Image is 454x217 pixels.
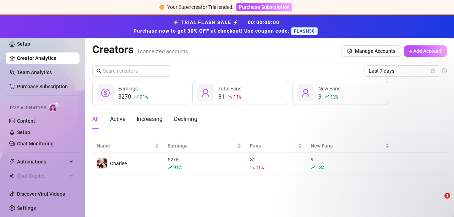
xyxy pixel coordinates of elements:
button: + Add Account [404,45,447,57]
span: 11 % [233,93,241,100]
a: Team Analytics [17,69,52,75]
th: Name [92,139,163,153]
span: user [201,89,210,97]
span: 1 [444,193,450,199]
th: Earnings [163,139,246,153]
a: Purchase Subscription [236,4,292,10]
span: setting [347,49,352,54]
span: Earnings [168,142,236,150]
span: Izzy AI Chatter [10,105,46,111]
span: Chat Copilot [17,170,67,182]
span: Charlee [110,161,127,166]
span: rise [168,165,173,170]
img: AI Chatter [49,102,60,112]
span: rise [134,94,139,99]
span: dollar-circle [101,89,110,97]
div: Declining [174,115,197,123]
a: Chat Monitoring [17,141,54,146]
span: info-circle [442,68,447,73]
a: Discover Viral Videos [17,191,65,197]
span: 91 % [140,93,148,100]
span: 11 % [256,164,264,171]
div: $ 270 [168,156,241,171]
strong: ⚡ TRIAL FLASH SALE ⚡ [133,20,321,34]
span: Automations [17,156,67,167]
img: Charlee [97,158,107,168]
div: 81 [250,156,302,171]
div: 9 [311,156,389,171]
th: New Fans [306,139,394,153]
span: rise [311,165,316,170]
span: New Fans [318,86,340,91]
input: Search creators [103,67,161,75]
span: 13 % [330,93,338,100]
span: FLASH30 [291,27,318,35]
span: user [301,89,310,97]
div: Increasing [137,115,163,123]
div: All [92,115,99,123]
span: Earnings [118,86,138,91]
button: Manage Accounts [341,45,401,57]
span: 00 : 00 : 00 : 00 [248,20,279,25]
span: fall [228,94,233,99]
a: Creator Analytics [17,52,74,64]
span: Total Fans [218,86,241,91]
span: fall [250,165,255,170]
a: Setup [17,129,30,135]
th: Fans [246,139,306,153]
div: 81 [218,93,241,101]
a: Content [17,118,35,124]
a: Settings [17,205,36,211]
span: New Fans [311,142,384,150]
span: 1 connected accounts [137,48,188,55]
div: Active [110,115,125,123]
span: + Add Account [409,48,442,54]
span: Your Supercreator Trial ended. [167,4,234,10]
img: Chat Copilot [9,173,14,178]
span: exclamation-circle [159,5,164,10]
span: calendar [431,69,435,73]
iframe: Intercom live chat [430,193,447,210]
span: Purchase Subscription [239,4,290,10]
span: 91 % [173,164,181,171]
span: thunderbolt [9,159,15,165]
span: Name [97,142,153,150]
span: Fans [250,142,296,150]
a: Purchase Subscription [17,84,68,89]
span: rise [324,94,329,99]
a: Setup [17,41,30,47]
span: Manage Accounts [355,48,395,54]
button: Purchase Subscription [236,3,292,11]
div: $270 [118,93,148,101]
div: 9 [318,93,340,101]
span: search [97,68,102,73]
span: Last 7 days [369,66,435,76]
h2: Creators [92,43,188,56]
strong: Purchase now to get 30% OFF at checkout! Use coupon code: [133,28,291,34]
